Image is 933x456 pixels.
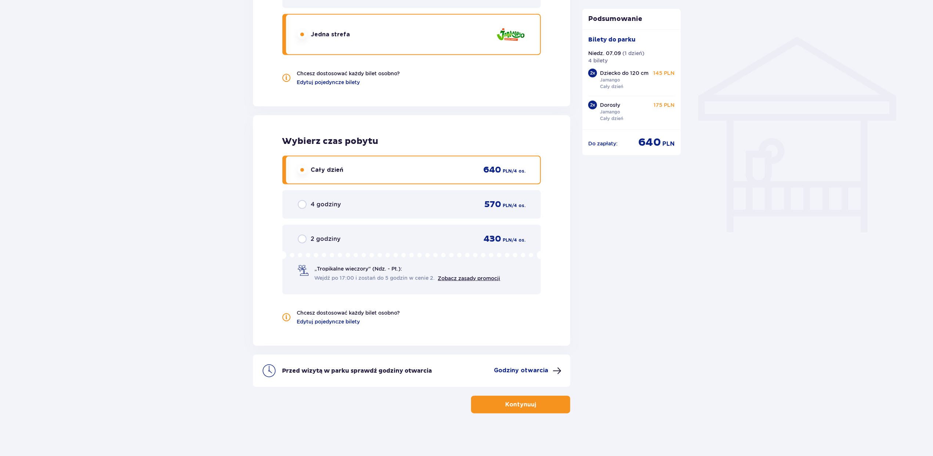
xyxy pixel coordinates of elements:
p: 640 [483,164,501,175]
p: Do zapłaty : [588,140,618,147]
p: Bilety do parku [588,36,636,44]
p: Jamango [600,77,620,83]
p: Cały dzień [600,83,623,90]
p: Wybierz czas pobytu [282,136,541,147]
p: Dorosły [600,101,620,109]
p: Podsumowanie [582,15,681,23]
button: Godziny otwarcia [494,366,561,375]
a: Zobacz zasady promocji [438,275,500,281]
p: 640 [639,135,661,149]
p: Kontynuuj [505,401,536,409]
button: Kontynuuj [471,396,570,413]
p: / 4 os. [512,202,525,209]
p: 4 godziny [311,200,341,209]
span: Wejdź po 17:00 i zostań do 5 godzin w cenie 2. [315,274,435,282]
p: Cały dzień [311,166,344,174]
p: Chcesz dostosować każdy bilet osobno? [297,309,400,316]
img: zone logo [496,24,525,45]
p: ( 1 dzień ) [622,50,644,57]
p: 2 godziny [311,235,341,243]
p: Chcesz dostosować każdy bilet osobno? [297,70,400,77]
p: 570 [484,199,501,210]
p: 145 PLN [654,69,675,77]
div: 2 x [588,69,597,77]
p: Godziny otwarcia [494,366,548,374]
a: Edytuj pojedyncze bilety [297,79,360,86]
p: PLN [503,202,512,209]
p: „Tropikalne wieczory" (Ndz. - Pt.): [315,265,402,272]
p: / 4 os. [512,168,525,174]
p: PLN [503,168,512,174]
a: Edytuj pojedyncze bilety [297,318,360,325]
p: Jamango [600,109,620,115]
p: PLN [503,237,512,243]
p: / 4 os. [512,237,525,243]
p: Jedna strefa [311,30,350,39]
p: Niedz. 07.09 [588,50,621,57]
p: 430 [484,234,501,245]
p: PLN [663,140,675,148]
p: 175 PLN [654,101,675,109]
p: Przed wizytą w parku sprawdź godziny otwarcia [282,367,432,375]
img: clock icon [262,363,276,378]
div: 2 x [588,101,597,109]
p: 4 bilety [588,57,608,64]
p: Dziecko do 120 cm [600,69,648,77]
p: Cały dzień [600,115,623,122]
